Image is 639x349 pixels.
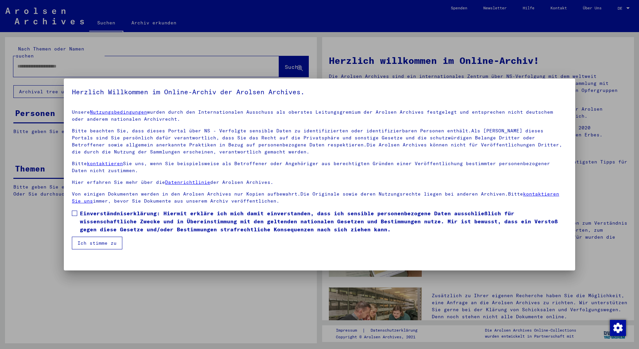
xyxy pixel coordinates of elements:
span: Einverständniserklärung: Hiermit erkläre ich mich damit einverstanden, dass ich sensible personen... [80,209,567,233]
img: Zustimmung ändern [610,320,626,336]
a: Datenrichtlinie [165,179,210,185]
p: Unsere wurden durch den Internationalen Ausschuss als oberstes Leitungsgremium der Arolsen Archiv... [72,109,567,123]
a: Nutzungsbedingungen [90,109,147,115]
p: Bitte Sie uns, wenn Sie beispielsweise als Betroffener oder Angehöriger aus berechtigten Gründen ... [72,160,567,174]
h5: Herzlich Willkommen im Online-Archiv der Arolsen Archives. [72,87,567,97]
a: kontaktieren [87,160,123,166]
button: Ich stimme zu [72,237,122,249]
p: Bitte beachten Sie, dass dieses Portal über NS - Verfolgte sensible Daten zu identifizierten oder... [72,127,567,155]
a: kontaktieren Sie uns [72,191,559,204]
p: Von einigen Dokumenten werden in den Arolsen Archives nur Kopien aufbewahrt.Die Originale sowie d... [72,191,567,205]
p: Hier erfahren Sie mehr über die der Arolsen Archives. [72,179,567,186]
